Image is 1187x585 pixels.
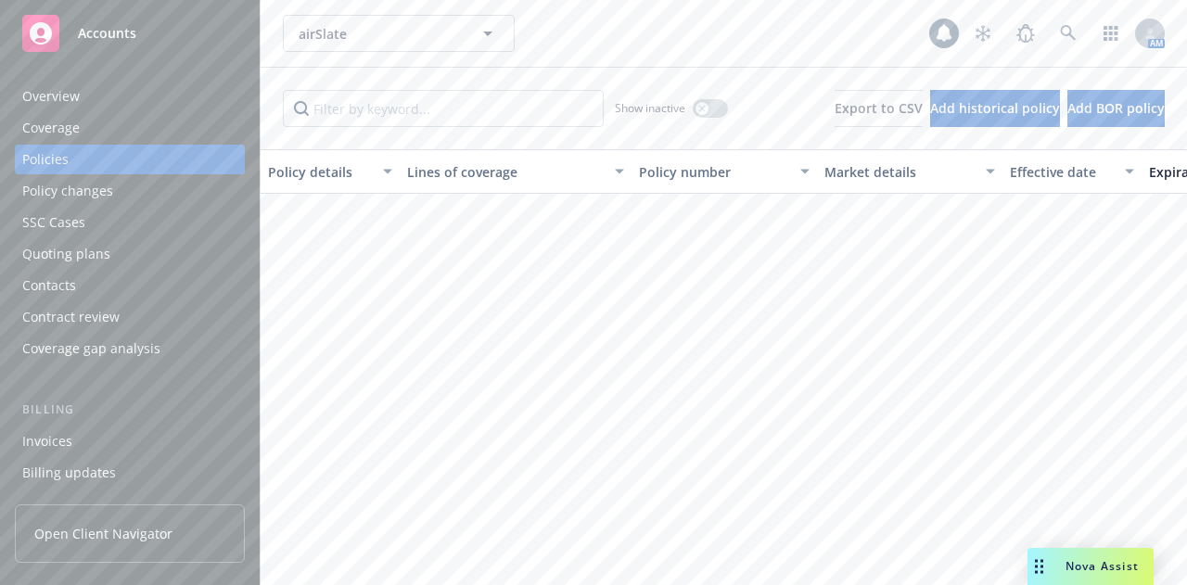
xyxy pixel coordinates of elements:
[824,162,975,182] div: Market details
[15,145,245,174] a: Policies
[299,24,459,44] span: airSlate
[22,82,80,111] div: Overview
[1007,15,1044,52] a: Report a Bug
[78,26,136,41] span: Accounts
[1027,548,1154,585] button: Nova Assist
[835,90,923,127] button: Export to CSV
[835,99,923,117] span: Export to CSV
[15,208,245,237] a: SSC Cases
[615,100,685,116] span: Show inactive
[22,113,80,143] div: Coverage
[15,82,245,111] a: Overview
[283,90,604,127] input: Filter by keyword...
[1067,90,1165,127] button: Add BOR policy
[632,149,817,194] button: Policy number
[1050,15,1087,52] a: Search
[15,334,245,363] a: Coverage gap analysis
[1092,15,1130,52] a: Switch app
[22,426,72,456] div: Invoices
[817,149,1002,194] button: Market details
[15,113,245,143] a: Coverage
[268,162,372,182] div: Policy details
[1066,558,1139,574] span: Nova Assist
[22,302,120,332] div: Contract review
[22,271,76,300] div: Contacts
[1010,162,1114,182] div: Effective date
[15,458,245,488] a: Billing updates
[15,7,245,59] a: Accounts
[930,99,1060,117] span: Add historical policy
[22,334,160,363] div: Coverage gap analysis
[22,458,116,488] div: Billing updates
[1067,99,1165,117] span: Add BOR policy
[22,145,69,174] div: Policies
[34,524,172,543] span: Open Client Navigator
[22,176,113,206] div: Policy changes
[15,176,245,206] a: Policy changes
[15,239,245,269] a: Quoting plans
[15,302,245,332] a: Contract review
[22,239,110,269] div: Quoting plans
[283,15,515,52] button: airSlate
[964,15,1002,52] a: Stop snowing
[639,162,789,182] div: Policy number
[1027,548,1051,585] div: Drag to move
[15,271,245,300] a: Contacts
[1002,149,1142,194] button: Effective date
[407,162,604,182] div: Lines of coverage
[15,426,245,456] a: Invoices
[261,149,400,194] button: Policy details
[400,149,632,194] button: Lines of coverage
[930,90,1060,127] button: Add historical policy
[22,208,85,237] div: SSC Cases
[15,401,245,419] div: Billing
